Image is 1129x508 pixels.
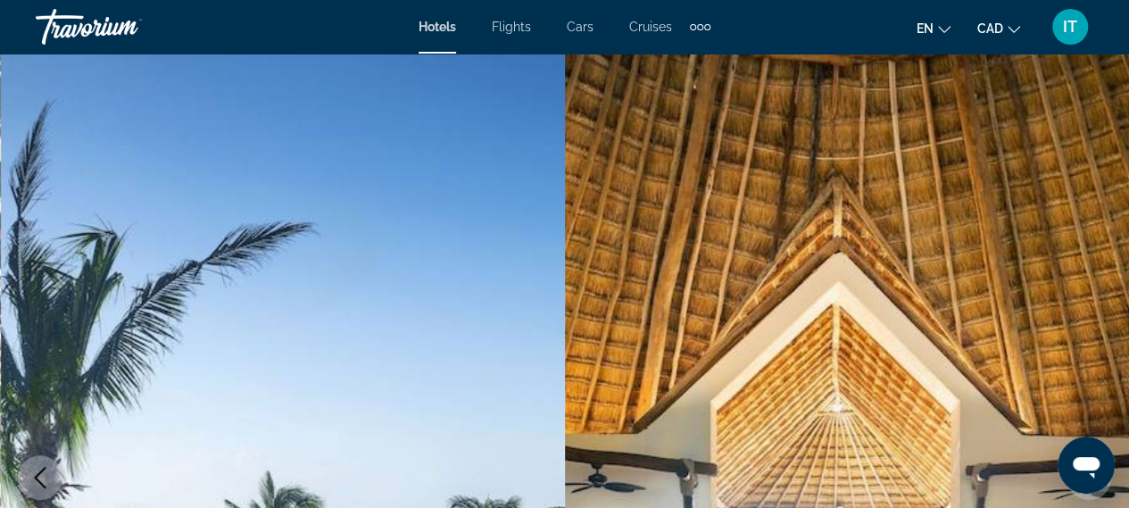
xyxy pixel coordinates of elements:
[917,21,934,36] span: en
[1058,437,1115,494] iframe: Botón para iniciar la ventana de mensajería
[419,20,456,34] a: Hotels
[690,12,710,41] button: Extra navigation items
[18,455,62,500] button: Previous image
[917,15,951,41] button: Change language
[977,15,1020,41] button: Change currency
[977,21,1003,36] span: CAD
[36,4,214,50] a: Travorium
[1047,8,1093,46] button: User Menu
[492,20,531,34] a: Flights
[567,20,594,34] a: Cars
[1063,18,1077,36] span: IT
[629,20,672,34] a: Cruises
